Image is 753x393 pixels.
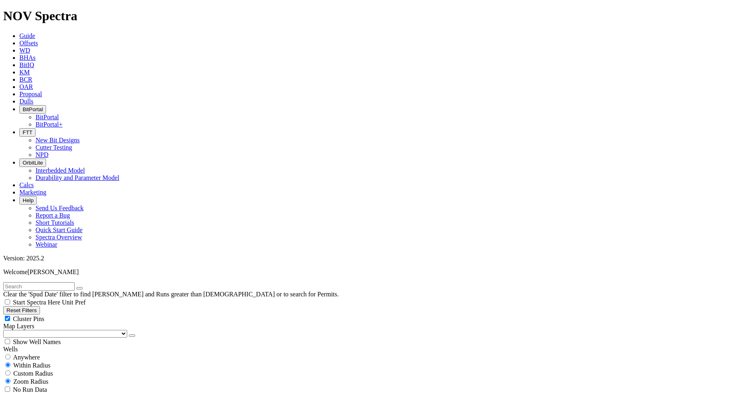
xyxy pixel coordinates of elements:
[13,315,44,322] span: Cluster Pins
[19,196,37,205] button: Help
[19,61,34,68] a: BitIQ
[13,338,61,345] span: Show Well Names
[19,47,30,54] a: WD
[19,98,34,105] a: Dulls
[23,129,32,135] span: FTT
[19,69,30,76] a: KM
[36,144,72,151] a: Cutter Testing
[13,378,48,385] span: Zoom Radius
[62,299,86,306] span: Unit Pref
[13,354,40,361] span: Anywhere
[3,291,339,298] span: Clear the 'Spud Date' filter to find [PERSON_NAME] and Runs greater than [DEMOGRAPHIC_DATA] or to...
[3,346,750,353] div: Wells
[19,32,35,39] a: Guide
[19,189,46,196] a: Marketing
[19,128,36,137] button: FTT
[3,268,750,276] p: Welcome
[3,323,34,330] span: Map Layers
[13,299,60,306] span: Start Spectra Here
[3,306,40,315] button: Reset Filters
[19,83,33,90] a: OAR
[3,282,75,291] input: Search
[13,386,47,393] span: No Run Data
[36,167,85,174] a: Interbedded Model
[23,197,34,203] span: Help
[36,205,84,211] a: Send Us Feedback
[23,160,43,166] span: OrbitLite
[36,121,63,128] a: BitPortal+
[23,106,43,112] span: BitPortal
[36,226,82,233] a: Quick Start Guide
[13,362,50,369] span: Within Radius
[19,182,34,188] a: Calcs
[19,158,46,167] button: OrbitLite
[36,234,82,241] a: Spectra Overview
[36,114,59,120] a: BitPortal
[36,137,80,144] a: New Bit Designs
[36,241,57,248] a: Webinar
[36,151,48,158] a: NPD
[13,370,53,377] span: Custom Radius
[19,54,36,61] a: BHAs
[19,105,46,114] button: BitPortal
[3,255,750,262] div: Version: 2025.2
[5,299,10,304] input: Start Spectra Here
[3,8,750,23] h1: NOV Spectra
[36,219,74,226] a: Short Tutorials
[19,40,38,46] a: Offsets
[36,174,120,181] a: Durability and Parameter Model
[19,76,32,83] a: BCR
[19,91,42,97] a: Proposal
[27,268,79,275] span: [PERSON_NAME]
[36,212,70,219] a: Report a Bug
